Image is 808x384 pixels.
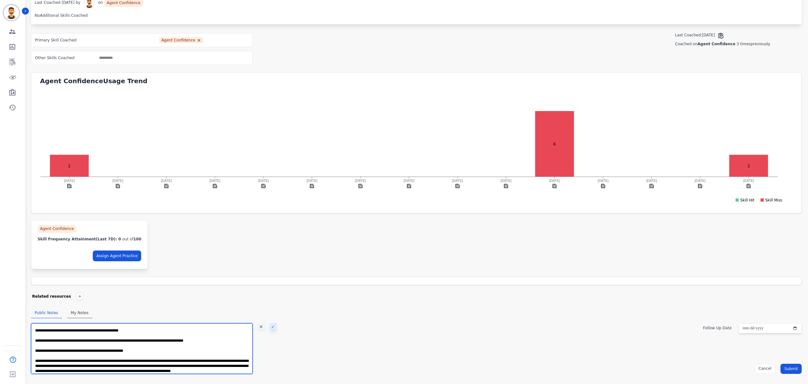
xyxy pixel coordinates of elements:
div: My Notes [67,308,92,318]
button: Cancel [754,364,776,374]
text: 2 [747,164,750,168]
div: Related resources [32,293,71,300]
ul: selected options [97,55,135,61]
button: Assign Agent Practice [93,251,141,261]
text: [DATE] [258,179,268,183]
span: out of [122,237,133,241]
li: Agent Confidence [159,37,203,43]
div: ✓ [270,323,277,330]
text: [DATE] [646,179,657,183]
text: [DATE] [452,179,463,183]
span: (Last 7D): [96,237,117,241]
label: Follow Up Date [703,326,732,330]
text: [DATE] [355,179,366,183]
div: Primary Skill Coached [35,34,77,47]
div: ✕ [258,323,265,330]
button: Submit [780,364,802,374]
div: Skill Frequency Attainment 0 100 [38,237,142,242]
span: Agent Confidence [698,42,735,46]
text: [DATE] [403,179,414,183]
div: Agent Confidence Usage Trend [40,77,801,85]
div: Other Skills Coached [35,51,75,65]
text: [DATE] [161,179,172,183]
text: [DATE] [209,179,220,183]
text: [DATE] [597,179,608,183]
div: + [76,293,84,300]
text: 6 [553,142,556,146]
text: Skill Miss [765,198,782,202]
div: Coached on 3 times previously [675,41,802,46]
text: [DATE] [306,179,317,183]
button: Remove Agent Confidence [197,38,201,43]
text: [DATE] [64,179,74,183]
text: [DATE] [549,179,560,183]
img: Bordered avatar [4,5,19,20]
text: [DATE] [695,179,705,183]
div: Agent Confidence [38,225,77,233]
div: No Additional Skills Coached [35,11,88,21]
text: [DATE] [112,179,123,183]
ul: selected options [159,37,249,44]
text: [DATE] [501,179,511,183]
text: 2 [68,164,71,168]
text: [DATE] [743,179,754,183]
div: Last Coached: [DATE] [675,33,715,39]
text: Skill Hit [740,198,754,202]
div: Public Notes [31,308,62,318]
